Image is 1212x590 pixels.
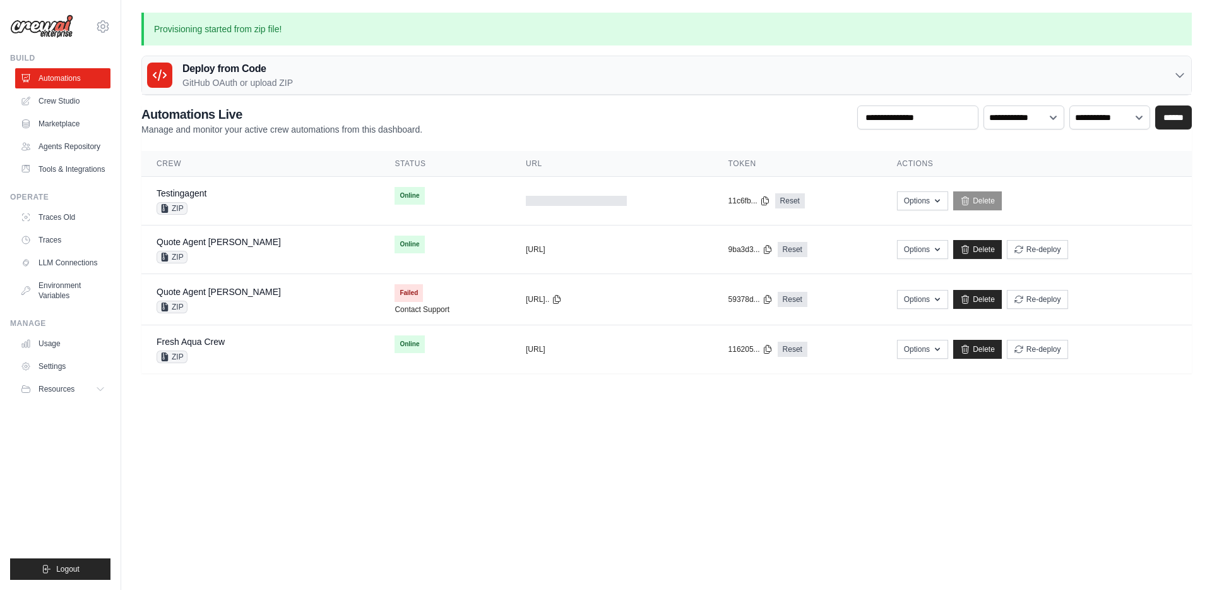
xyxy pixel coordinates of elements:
span: Resources [39,384,74,394]
p: Provisioning started from zip file! [141,13,1192,45]
a: Usage [15,334,110,354]
button: Re-deploy [1007,290,1068,309]
span: Failed [395,284,423,302]
button: Options [897,340,948,359]
p: GitHub OAuth or upload ZIP [182,76,293,89]
button: Re-deploy [1007,340,1068,359]
div: Manage [10,318,110,328]
button: Options [897,290,948,309]
span: ZIP [157,301,187,313]
button: Re-deploy [1007,240,1068,259]
a: Agents Repository [15,136,110,157]
span: Online [395,236,424,253]
a: Delete [953,240,1002,259]
div: Build [10,53,110,63]
div: Operate [10,192,110,202]
a: Reset [778,242,807,257]
a: Crew Studio [15,91,110,111]
h3: Deploy from Code [182,61,293,76]
h2: Automations Live [141,105,422,123]
span: Logout [56,564,80,574]
a: Delete [953,290,1002,309]
button: 9ba3d3... [728,244,773,255]
th: Actions [882,151,1192,177]
a: Delete [953,340,1002,359]
p: Manage and monitor your active crew automations from this dashboard. [141,123,422,136]
button: Options [897,240,948,259]
a: Delete [953,191,1002,210]
span: Online [395,187,424,205]
a: Settings [15,356,110,376]
img: Logo [10,15,73,39]
a: Traces Old [15,207,110,227]
th: Crew [141,151,379,177]
a: Marketplace [15,114,110,134]
a: Tools & Integrations [15,159,110,179]
th: Token [713,151,882,177]
a: Fresh Aqua Crew [157,337,225,347]
a: Reset [778,292,807,307]
th: Status [379,151,511,177]
a: Quote Agent [PERSON_NAME] [157,237,281,247]
a: Environment Variables [15,275,110,306]
span: Online [395,335,424,353]
span: ZIP [157,251,187,263]
a: Reset [778,342,807,357]
a: Quote Agent [PERSON_NAME] [157,287,281,297]
button: 59378d... [728,294,773,304]
th: URL [511,151,713,177]
button: Resources [15,379,110,399]
a: LLM Connections [15,253,110,273]
a: Contact Support [395,304,449,315]
button: 116205... [728,344,773,354]
a: Automations [15,68,110,88]
span: ZIP [157,351,187,363]
a: Reset [775,193,805,208]
a: Traces [15,230,110,250]
span: ZIP [157,202,187,215]
a: Testingagent [157,188,206,198]
button: 11c6fb... [728,196,770,206]
button: Options [897,191,948,210]
button: Logout [10,558,110,580]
